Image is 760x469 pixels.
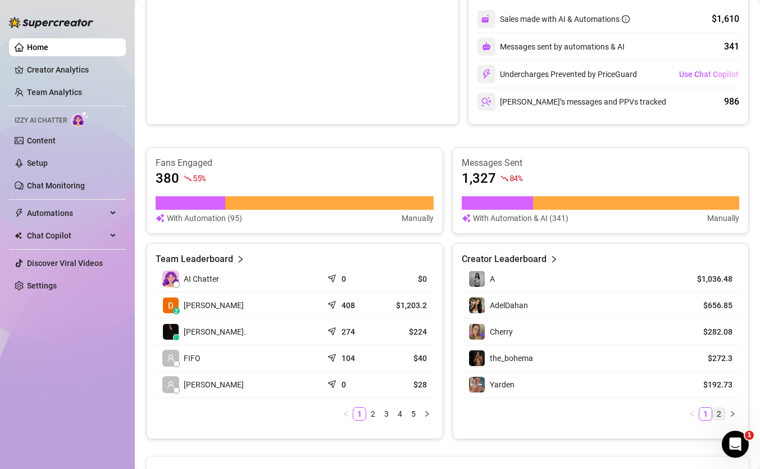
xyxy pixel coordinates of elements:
[477,65,637,83] div: Undercharges Prevented by PriceGuard
[745,431,754,440] span: 1
[681,379,732,390] article: $192.73
[366,407,380,421] li: 2
[681,300,732,311] article: $656.85
[482,42,491,51] img: svg%3e
[385,326,427,337] article: $224
[184,273,219,285] span: AI Chatter
[712,407,726,421] li: 2
[184,352,201,364] span: FIFO
[473,212,568,224] article: With Automation & AI (341)
[339,407,353,421] li: Previous Page
[712,12,739,26] div: $1,610
[27,281,57,290] a: Settings
[167,381,175,389] span: user
[27,227,107,245] span: Chat Copilot
[481,97,492,107] img: svg%3e
[327,324,339,336] span: send
[385,379,427,390] article: $28
[342,379,346,390] article: 0
[722,431,749,458] iframe: Intercom live chat
[156,212,165,224] img: svg%3e
[469,297,485,313] img: AdelDahan
[713,408,725,420] a: 2
[15,232,22,240] img: Chat Copilot
[156,169,179,187] article: 380
[15,115,67,126] span: Izzy AI Chatter
[469,271,485,287] img: A
[167,354,175,362] span: user
[380,408,393,420] a: 3
[490,301,528,310] span: AdelDahan
[477,93,666,111] div: [PERSON_NAME]’s messages and PPVs tracked
[27,181,85,190] a: Chat Monitoring
[327,351,339,362] span: send
[184,378,244,391] span: [PERSON_NAME]
[342,300,355,311] article: 408
[385,273,427,285] article: $0
[490,354,533,363] span: the_bohema
[689,411,695,417] span: left
[462,169,496,187] article: 1,327
[193,173,206,183] span: 55 %
[407,408,420,420] a: 5
[27,204,107,222] span: Automations
[679,70,739,79] span: Use Chat Copilot
[481,14,492,24] img: svg%3e
[184,174,192,182] span: fall
[27,43,48,52] a: Home
[342,326,355,337] article: 274
[385,353,427,364] article: $40
[685,407,699,421] li: Previous Page
[173,308,180,314] div: z
[490,380,515,389] span: Yarden
[424,411,430,417] span: right
[394,408,406,420] a: 4
[353,408,366,420] a: 1
[685,407,699,421] button: left
[402,212,434,224] article: Manually
[163,324,179,340] img: Chap צ׳אפ
[327,298,339,309] span: send
[699,407,712,421] li: 1
[726,407,739,421] li: Next Page
[367,408,379,420] a: 2
[420,407,434,421] li: Next Page
[342,273,346,285] article: 0
[681,353,732,364] article: $272.3
[71,111,89,127] img: AI Chatter
[500,13,630,25] div: Sales made with AI & Automations
[681,326,732,337] article: $282.08
[477,38,625,56] div: Messages sent by automations & AI
[550,252,558,266] span: right
[622,15,630,23] span: info-circle
[490,274,495,283] span: A
[393,407,407,421] li: 4
[462,252,547,266] article: Creator Leaderboard
[509,173,522,183] span: 84 %
[490,327,513,336] span: Cherry
[162,270,179,287] img: izzy-ai-chatter-avatar-DDCN_rTZ.svg
[27,259,103,268] a: Discover Viral Videos
[163,297,179,313] img: Dana Roz
[339,407,353,421] button: left
[481,69,492,79] img: svg%3e
[27,159,48,168] a: Setup
[679,65,739,83] button: Use Chat Copilot
[327,377,339,389] span: send
[724,40,739,53] div: 341
[15,209,24,218] span: thunderbolt
[27,88,82,97] a: Team Analytics
[462,212,471,224] img: svg%3e
[726,407,739,421] button: right
[707,212,739,224] article: Manually
[385,300,427,311] article: $1,203.2
[327,272,339,283] span: send
[9,17,93,28] img: logo-BBDzfeDw.svg
[167,212,242,224] article: With Automation (95)
[724,95,739,109] div: 986
[27,136,56,145] a: Content
[236,252,244,266] span: right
